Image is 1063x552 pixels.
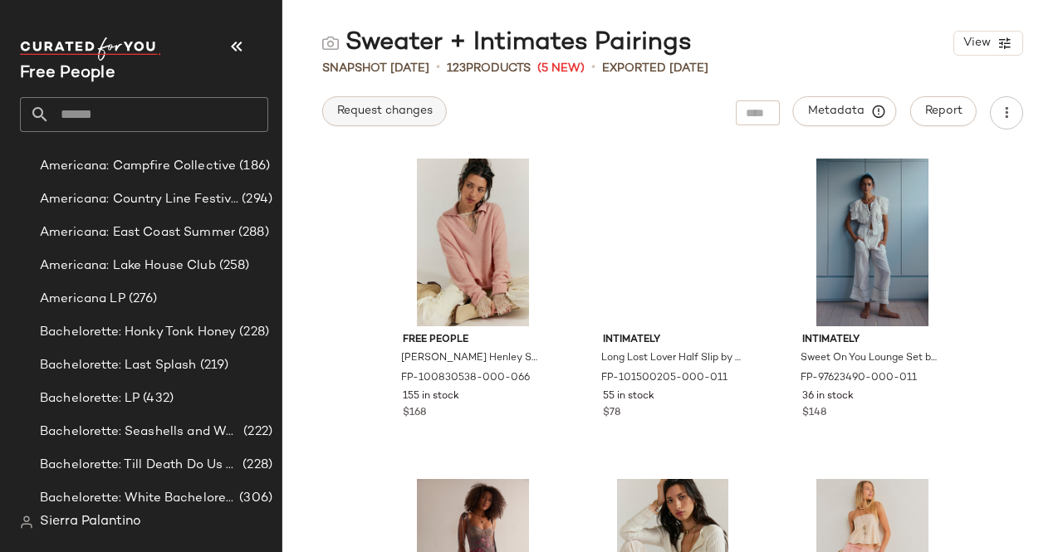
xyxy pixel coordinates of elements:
span: View [963,37,991,50]
span: 36 in stock [802,389,854,404]
span: • [591,58,595,78]
span: 155 in stock [403,389,459,404]
span: Long Lost Lover Half Slip by Intimately at Free People in White, Size: M [601,351,742,366]
img: svg%3e [20,515,33,529]
img: cfy_white_logo.C9jOOHJF.svg [20,37,161,61]
span: (294) [238,190,272,209]
span: (222) [240,423,272,442]
span: Metadata [807,104,883,119]
span: FP-97623490-000-011 [801,371,917,386]
span: Americana: East Coast Summer [40,223,235,242]
span: Snapshot [DATE] [322,60,429,77]
span: Free People [403,333,543,348]
span: Intimately [802,333,943,348]
span: Intimately [603,333,743,348]
button: Report [910,96,977,126]
span: (219) [197,356,229,375]
span: (276) [125,290,158,309]
span: FP-100830538-000-066 [401,371,530,386]
button: Metadata [793,96,897,126]
span: Bachelorette: Last Splash [40,356,197,375]
span: Bachelorette: White Bachelorette Outfits [40,489,236,508]
span: $168 [403,406,426,421]
img: 100830538_066_a [389,159,556,326]
span: 123 [447,62,466,75]
img: 97623490_011_a [789,159,956,326]
span: $78 [603,406,620,421]
span: (306) [236,489,272,508]
span: 55 in stock [603,389,654,404]
span: (228) [236,323,269,342]
img: svg%3e [322,35,339,51]
span: $148 [802,406,826,421]
span: • [436,58,440,78]
span: (288) [235,223,269,242]
span: Americana: Country Line Festival [40,190,238,209]
span: Americana: Lake House Club [40,256,216,276]
span: Bachelorette: Honky Tonk Honey [40,323,236,342]
div: Sweater + Intimates Pairings [322,27,692,60]
span: Sweet On You Lounge Set by Intimately at Free People in White, Size: S [801,351,941,366]
span: Americana: Campfire Collective [40,157,236,176]
span: Bachelorette: Seashells and Wedding Bells [40,423,240,442]
span: FP-101500205-000-011 [601,371,727,386]
span: Request changes [336,105,433,118]
span: (5 New) [537,60,585,77]
button: Request changes [322,96,447,126]
span: Sierra Palantino [40,512,141,532]
button: View [953,31,1023,56]
span: (432) [140,389,174,408]
span: (186) [236,157,270,176]
span: Bachelorette: Till Death Do Us Party [40,456,239,475]
span: Report [924,105,963,118]
span: (228) [239,456,272,475]
p: Exported [DATE] [602,60,708,77]
span: Current Company Name [20,65,115,82]
span: [PERSON_NAME] Henley Sweater by Free People in Pink, Size: L [401,351,541,366]
span: Bachelorette: LP [40,389,140,408]
div: Products [447,60,531,77]
span: (258) [216,256,250,276]
span: Americana LP [40,290,125,309]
